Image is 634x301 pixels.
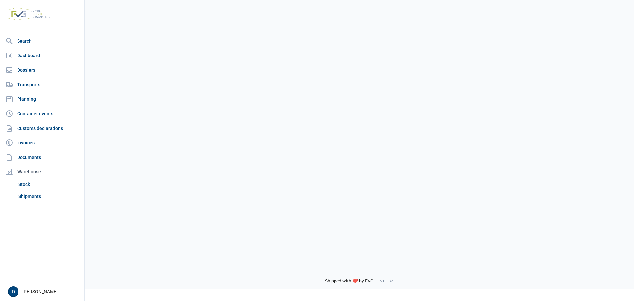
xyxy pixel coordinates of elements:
[3,165,82,178] div: Warehouse
[16,178,82,190] a: Stock
[3,107,82,120] a: Container events
[3,78,82,91] a: Transports
[3,151,82,164] a: Documents
[3,122,82,135] a: Customs declarations
[3,136,82,149] a: Invoices
[3,63,82,77] a: Dossiers
[5,5,52,23] img: FVG - Global freight forwarding
[380,279,394,284] span: v1.1.34
[3,34,82,48] a: Search
[3,93,82,106] a: Planning
[325,278,374,284] span: Shipped with ❤️ by FVG
[376,278,378,284] span: -
[8,286,80,297] div: [PERSON_NAME]
[16,190,82,202] a: Shipments
[3,49,82,62] a: Dashboard
[8,286,18,297] button: D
